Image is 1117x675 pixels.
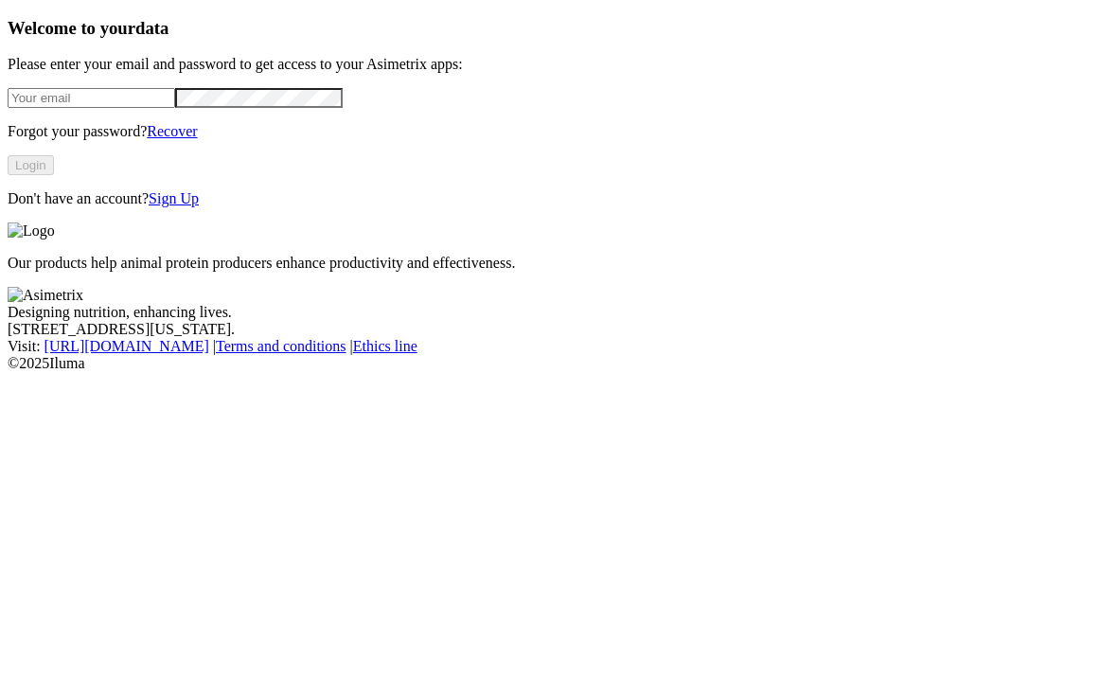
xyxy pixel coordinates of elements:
[216,338,346,354] a: Terms and conditions
[8,287,83,304] img: Asimetrix
[353,338,417,354] a: Ethics line
[8,88,175,108] input: Your email
[8,355,1109,372] div: © 2025 Iluma
[149,190,199,206] a: Sign Up
[135,18,168,38] span: data
[8,123,1109,140] p: Forgot your password?
[8,304,1109,321] div: Designing nutrition, enhancing lives.
[8,321,1109,338] div: [STREET_ADDRESS][US_STATE].
[8,222,55,240] img: Logo
[44,338,209,354] a: [URL][DOMAIN_NAME]
[8,56,1109,73] p: Please enter your email and password to get access to your Asimetrix apps:
[8,338,1109,355] div: Visit : | |
[8,155,54,175] button: Login
[8,255,1109,272] p: Our products help animal protein producers enhance productivity and effectiveness.
[8,18,1109,39] h3: Welcome to your
[8,190,1109,207] p: Don't have an account?
[147,123,197,139] a: Recover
